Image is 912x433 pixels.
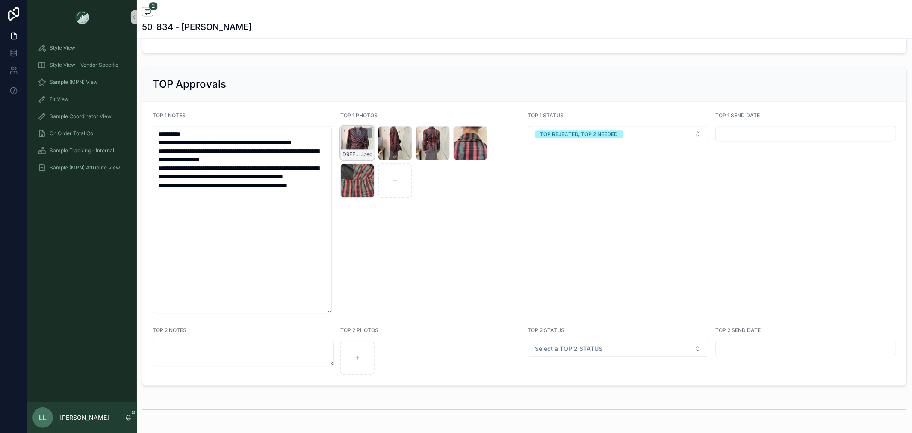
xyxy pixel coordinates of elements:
[528,126,709,142] button: Select Button
[149,2,158,10] span: 2
[142,7,153,18] button: 2
[32,74,132,90] a: Sample (MPN) View
[60,413,109,422] p: [PERSON_NAME]
[50,96,69,103] span: Fit View
[50,130,93,137] span: On Order Total Co
[32,57,132,73] a: Style View - Vendor Specific
[528,327,565,333] span: TOP 2 STATUS
[342,151,361,158] span: D9FFF23A-81F6-4665-8150-6DFCC471988C_4_5005_c
[27,34,137,187] div: scrollable content
[32,40,132,56] a: Style View
[32,160,132,175] a: Sample (MPN) Attribute View
[528,112,564,119] span: TOP 1 STATUS
[540,130,618,138] div: TOP REJECTED, TOP 2 NEEDED
[535,344,603,353] span: Select a TOP 2 STATUS
[50,62,118,68] span: Style View - Vendor Specific
[340,112,378,119] span: TOP 1 PHOTOS
[75,10,89,24] img: App logo
[340,327,378,333] span: TOP 2 PHOTOS
[50,113,112,120] span: Sample Coordinator View
[50,147,114,154] span: Sample Tracking - Internal
[715,327,761,333] span: TOP 2 SEND DATE
[50,79,98,86] span: Sample (MPN) View
[361,151,372,158] span: .jpeg
[142,21,251,33] h1: 50-834 - [PERSON_NAME]
[32,126,132,141] a: On Order Total Co
[153,77,226,91] h2: TOP Approvals
[528,341,709,357] button: Select Button
[153,327,186,333] span: TOP 2 NOTES
[32,109,132,124] a: Sample Coordinator View
[50,44,75,51] span: Style View
[32,143,132,158] a: Sample Tracking - Internal
[715,112,760,119] span: TOP 1 SEND DATE
[32,92,132,107] a: Fit View
[50,164,120,171] span: Sample (MPN) Attribute View
[39,412,47,423] span: LL
[153,112,186,119] span: TOP 1 NOTES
